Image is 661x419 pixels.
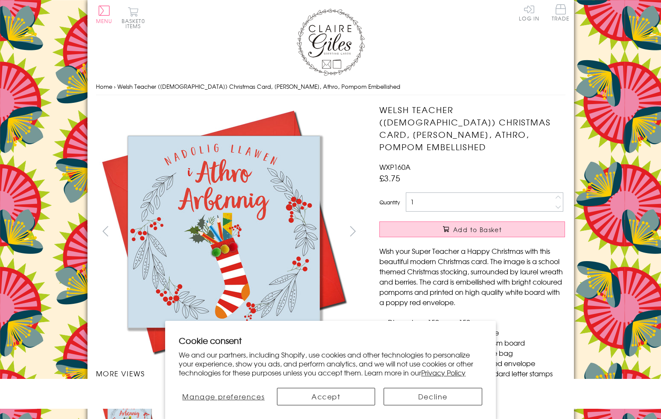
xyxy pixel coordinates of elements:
button: Basket0 items [122,7,145,29]
button: Menu [96,6,113,23]
label: Quantity [379,198,400,206]
img: Welsh Teacher (Male) Christmas Card, Nadolig Llawen, Athro, Pompom Embellished [96,104,352,360]
h2: Cookie consent [179,335,482,346]
a: Trade [552,4,570,23]
button: Decline [384,388,482,405]
img: Welsh Teacher (Male) Christmas Card, Nadolig Llawen, Athro, Pompom Embellished [362,104,618,308]
span: 0 items [125,17,145,30]
li: Dimensions: 150mm x 150mm [388,317,565,327]
button: Accept [277,388,376,405]
span: Add to Basket [453,225,502,234]
span: Trade [552,4,570,21]
a: Home [96,82,112,90]
button: Add to Basket [379,221,565,237]
button: Manage preferences [179,388,268,405]
button: next [343,221,362,241]
span: £3.75 [379,172,400,184]
span: Welsh Teacher ([DEMOGRAPHIC_DATA]) Christmas Card, [PERSON_NAME], Athro, Pompom Embellished [117,82,400,90]
button: prev [96,221,115,241]
img: Claire Giles Greetings Cards [297,9,365,76]
p: We and our partners, including Shopify, use cookies and other technologies to personalize your ex... [179,350,482,377]
h3: More views [96,368,363,378]
nav: breadcrumbs [96,78,565,96]
a: Log In [519,4,539,21]
a: Privacy Policy [421,367,466,378]
p: Wish your Super Teacher a Happy Christmas with this beautiful modern Christmas card. The image is... [379,246,565,307]
span: Manage preferences [182,391,265,402]
span: WXP160A [379,162,411,172]
span: › [114,82,116,90]
span: Menu [96,17,113,25]
h1: Welsh Teacher ([DEMOGRAPHIC_DATA]) Christmas Card, [PERSON_NAME], Athro, Pompom Embellished [379,104,565,153]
